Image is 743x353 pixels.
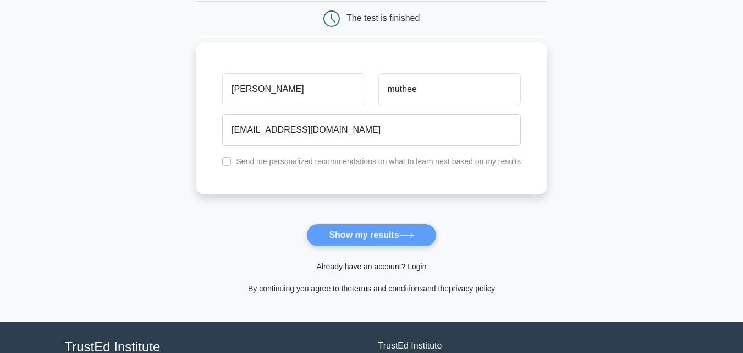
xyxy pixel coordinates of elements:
[236,157,521,166] label: Send me personalized recommendations on what to learn next based on my results
[222,114,521,146] input: Email
[189,282,554,295] div: By continuing you agree to the and the
[352,284,423,293] a: terms and conditions
[316,262,426,271] a: Already have an account? Login
[222,73,365,105] input: First name
[378,73,521,105] input: Last name
[449,284,495,293] a: privacy policy
[346,13,420,23] div: The test is finished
